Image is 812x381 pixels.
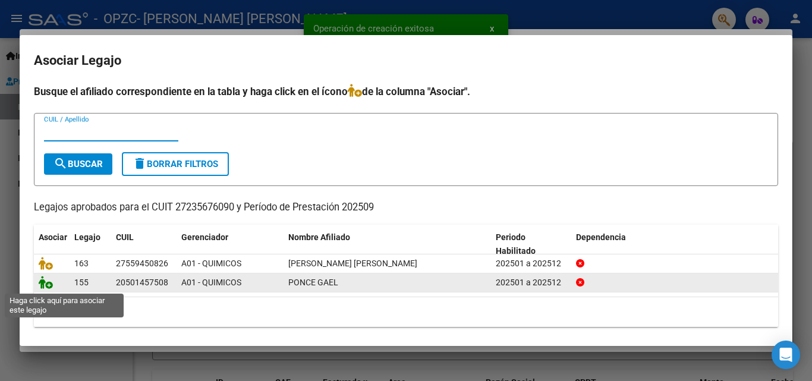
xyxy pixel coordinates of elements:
span: Dependencia [576,232,626,242]
span: CUIL [116,232,134,242]
datatable-header-cell: Dependencia [571,225,779,264]
datatable-header-cell: Gerenciador [177,225,284,264]
span: 163 [74,259,89,268]
span: A01 - QUIMICOS [181,278,241,287]
span: Legajo [74,232,100,242]
div: Open Intercom Messenger [772,341,800,369]
datatable-header-cell: Legajo [70,225,111,264]
span: Gerenciador [181,232,228,242]
datatable-header-cell: CUIL [111,225,177,264]
datatable-header-cell: Asociar [34,225,70,264]
button: Borrar Filtros [122,152,229,176]
div: 2 registros [34,297,778,327]
div: 202501 a 202512 [496,276,566,289]
button: Buscar [44,153,112,175]
div: 27559450826 [116,257,168,270]
span: Periodo Habilitado [496,232,536,256]
datatable-header-cell: Periodo Habilitado [491,225,571,264]
mat-icon: search [53,156,68,171]
span: A01 - QUIMICOS [181,259,241,268]
h4: Busque el afiliado correspondiente en la tabla y haga click en el ícono de la columna "Asociar". [34,84,778,99]
datatable-header-cell: Nombre Afiliado [284,225,491,264]
span: 155 [74,278,89,287]
span: Buscar [53,159,103,169]
div: 20501457508 [116,276,168,289]
span: Borrar Filtros [133,159,218,169]
span: Asociar [39,232,67,242]
mat-icon: delete [133,156,147,171]
span: VALENZUELA FANNY JOSEFINA [288,259,417,268]
div: 202501 a 202512 [496,257,566,270]
span: Nombre Afiliado [288,232,350,242]
p: Legajos aprobados para el CUIT 27235676090 y Período de Prestación 202509 [34,200,778,215]
span: PONCE GAEL [288,278,338,287]
h2: Asociar Legajo [34,49,778,72]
